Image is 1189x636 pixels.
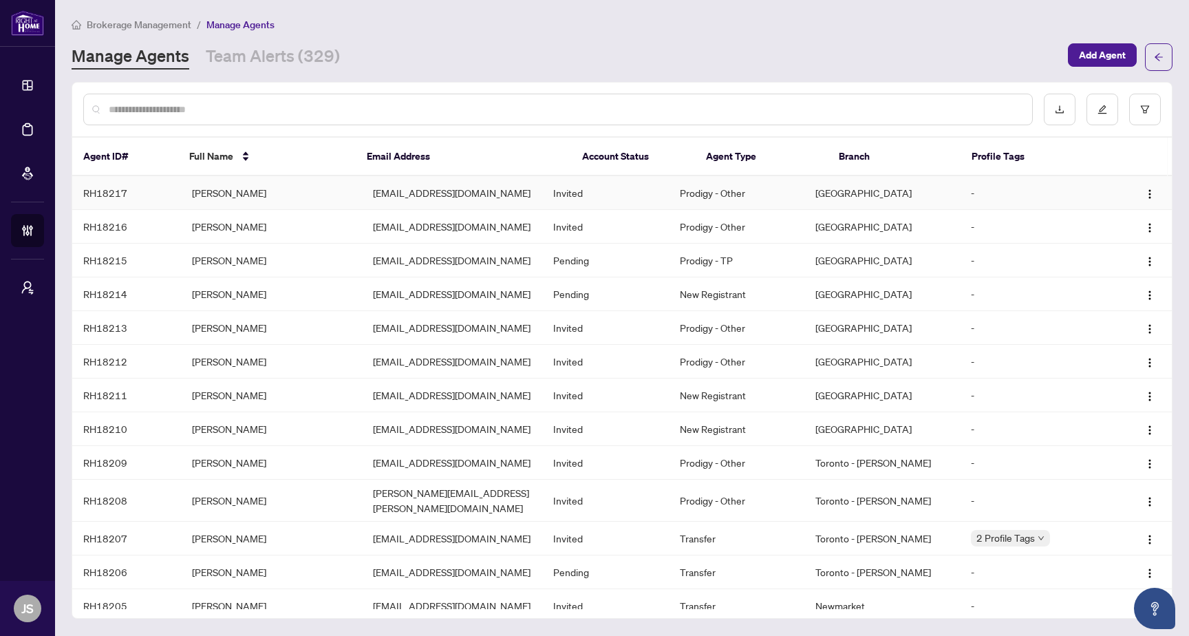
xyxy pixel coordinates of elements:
[961,138,1111,176] th: Profile Tags
[362,522,543,555] td: [EMAIL_ADDRESS][DOMAIN_NAME]
[362,555,543,589] td: [EMAIL_ADDRESS][DOMAIN_NAME]
[1144,568,1155,579] img: Logo
[804,522,960,555] td: Toronto - [PERSON_NAME]
[804,446,960,480] td: Toronto - [PERSON_NAME]
[804,311,960,345] td: [GEOGRAPHIC_DATA]
[21,281,34,295] span: user-switch
[362,589,543,623] td: [EMAIL_ADDRESS][DOMAIN_NAME]
[1055,105,1064,114] span: download
[1144,496,1155,507] img: Logo
[1144,290,1155,301] img: Logo
[669,176,804,210] td: Prodigy - Other
[1139,317,1161,339] button: Logo
[72,138,178,176] th: Agent ID#
[669,379,804,412] td: New Registrant
[1144,391,1155,402] img: Logo
[1097,105,1107,114] span: edit
[669,311,804,345] td: Prodigy - Other
[1139,384,1161,406] button: Logo
[542,277,669,311] td: Pending
[669,210,804,244] td: Prodigy - Other
[1139,215,1161,237] button: Logo
[542,446,669,480] td: Invited
[960,210,1113,244] td: -
[960,412,1113,446] td: -
[1139,418,1161,440] button: Logo
[178,138,355,176] th: Full Name
[1068,43,1137,67] button: Add Agent
[1154,52,1164,62] span: arrow-left
[804,480,960,522] td: Toronto - [PERSON_NAME]
[669,522,804,555] td: Transfer
[72,589,181,623] td: RH18205
[356,138,571,176] th: Email Address
[960,555,1113,589] td: -
[1139,527,1161,549] button: Logo
[1038,535,1045,542] span: down
[804,277,960,311] td: [GEOGRAPHIC_DATA]
[181,522,362,555] td: [PERSON_NAME]
[362,244,543,277] td: [EMAIL_ADDRESS][DOMAIN_NAME]
[362,210,543,244] td: [EMAIL_ADDRESS][DOMAIN_NAME]
[804,176,960,210] td: [GEOGRAPHIC_DATA]
[1144,324,1155,335] img: Logo
[181,412,362,446] td: [PERSON_NAME]
[181,210,362,244] td: [PERSON_NAME]
[960,446,1113,480] td: -
[181,379,362,412] td: [PERSON_NAME]
[1144,357,1155,368] img: Logo
[804,555,960,589] td: Toronto - [PERSON_NAME]
[181,446,362,480] td: [PERSON_NAME]
[1144,425,1155,436] img: Logo
[960,311,1113,345] td: -
[1144,189,1155,200] img: Logo
[72,210,181,244] td: RH18216
[669,277,804,311] td: New Registrant
[72,412,181,446] td: RH18210
[11,10,44,36] img: logo
[804,244,960,277] td: [GEOGRAPHIC_DATA]
[542,176,669,210] td: Invited
[1144,534,1155,545] img: Logo
[181,244,362,277] td: [PERSON_NAME]
[1139,182,1161,204] button: Logo
[669,589,804,623] td: Transfer
[669,555,804,589] td: Transfer
[1144,222,1155,233] img: Logo
[804,345,960,379] td: [GEOGRAPHIC_DATA]
[669,480,804,522] td: Prodigy - Other
[1044,94,1075,125] button: download
[72,311,181,345] td: RH18213
[1079,44,1126,66] span: Add Agent
[72,522,181,555] td: RH18207
[669,412,804,446] td: New Registrant
[21,599,34,618] span: JS
[72,45,189,70] a: Manage Agents
[181,311,362,345] td: [PERSON_NAME]
[72,20,81,30] span: home
[960,345,1113,379] td: -
[669,244,804,277] td: Prodigy - TP
[542,555,669,589] td: Pending
[1139,350,1161,372] button: Logo
[804,412,960,446] td: [GEOGRAPHIC_DATA]
[960,244,1113,277] td: -
[72,176,181,210] td: RH18217
[695,138,828,176] th: Agent Type
[542,210,669,244] td: Invited
[1144,458,1155,469] img: Logo
[1140,105,1150,114] span: filter
[181,345,362,379] td: [PERSON_NAME]
[362,176,543,210] td: [EMAIL_ADDRESS][DOMAIN_NAME]
[960,480,1113,522] td: -
[362,412,543,446] td: [EMAIL_ADDRESS][DOMAIN_NAME]
[362,379,543,412] td: [EMAIL_ADDRESS][DOMAIN_NAME]
[1086,94,1118,125] button: edit
[197,17,201,32] li: /
[976,530,1035,546] span: 2 Profile Tags
[804,210,960,244] td: [GEOGRAPHIC_DATA]
[72,345,181,379] td: RH18212
[542,589,669,623] td: Invited
[72,555,181,589] td: RH18206
[362,480,543,522] td: [PERSON_NAME][EMAIL_ADDRESS][PERSON_NAME][DOMAIN_NAME]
